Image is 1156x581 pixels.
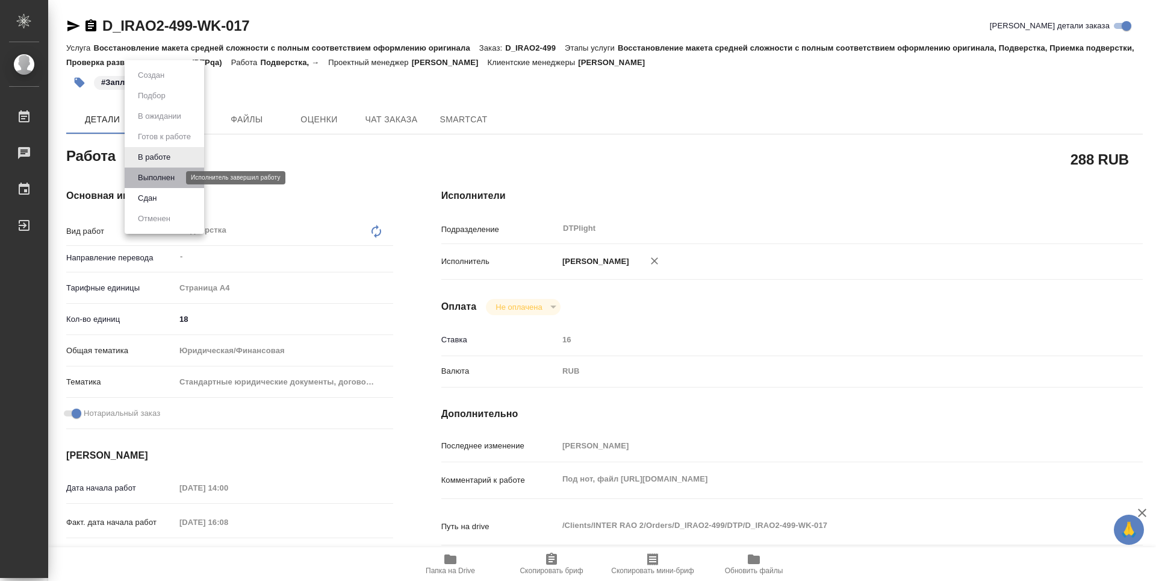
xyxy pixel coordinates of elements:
button: В ожидании [134,110,185,123]
button: Отменен [134,212,174,225]
button: Выполнен [134,171,178,184]
button: Готов к работе [134,130,194,143]
button: Создан [134,69,168,82]
button: Подбор [134,89,169,102]
button: В работе [134,151,174,164]
button: Сдан [134,192,160,205]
